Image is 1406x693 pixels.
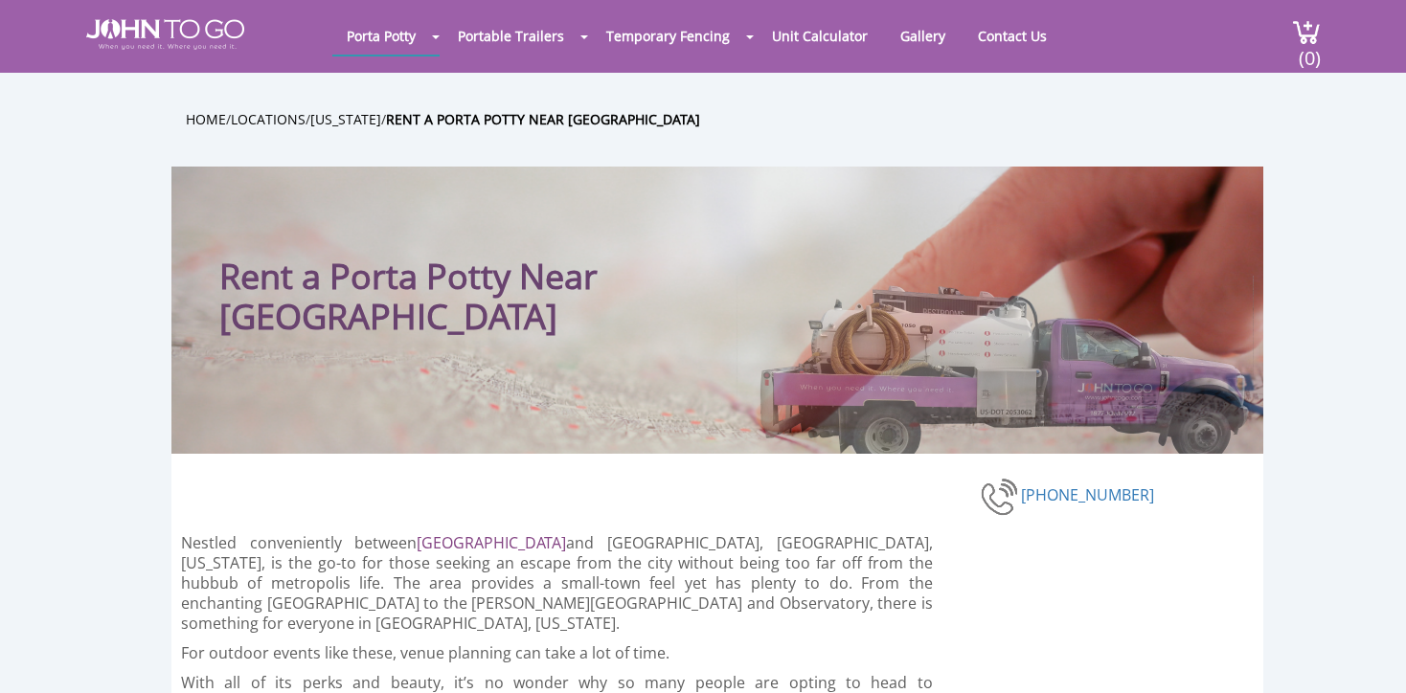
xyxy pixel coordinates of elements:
a: Gallery [886,17,960,55]
ul: / / / [186,108,1278,130]
a: Contact Us [964,17,1061,55]
h1: Rent a Porta Potty Near [GEOGRAPHIC_DATA] [219,205,837,337]
a: Porta Potty [332,17,430,55]
a: [US_STATE] [310,110,381,128]
a: Locations [231,110,306,128]
p: Nestled conveniently between and [GEOGRAPHIC_DATA], [GEOGRAPHIC_DATA], [US_STATE], is the go-to f... [181,533,933,634]
a: Temporary Fencing [592,17,744,55]
img: JOHN to go [86,19,244,50]
img: phone-number [981,476,1021,518]
span: (0) [1298,30,1321,71]
img: cart a [1292,19,1321,45]
a: Home [186,110,226,128]
a: Portable Trailers [443,17,578,55]
img: Truck [737,276,1254,454]
a: [GEOGRAPHIC_DATA] [417,532,566,553]
p: For outdoor events like these, venue planning can take a lot of time. [181,643,933,663]
a: Rent a Porta Potty Near [GEOGRAPHIC_DATA] [386,110,700,128]
a: Unit Calculator [758,17,882,55]
a: [PHONE_NUMBER] [1021,483,1154,504]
